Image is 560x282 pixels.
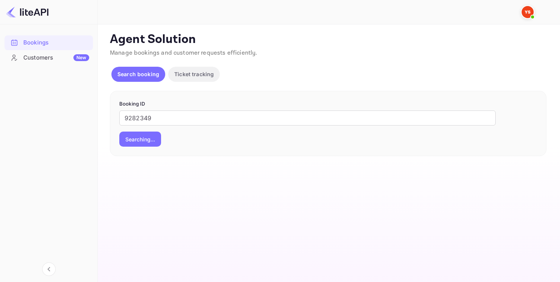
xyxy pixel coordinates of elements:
div: CustomersNew [5,51,93,65]
img: Yandex Support [522,6,534,18]
div: New [73,54,89,61]
button: Collapse navigation [42,262,56,276]
div: Customers [23,54,89,62]
p: Ticket tracking [174,70,214,78]
a: CustomersNew [5,51,93,64]
button: Searching... [119,132,161,147]
input: Enter Booking ID (e.g., 63782194) [119,110,496,126]
img: LiteAPI logo [6,6,49,18]
p: Search booking [117,70,159,78]
div: Bookings [23,38,89,47]
span: Manage bookings and customer requests efficiently. [110,49,257,57]
p: Agent Solution [110,32,546,47]
div: Bookings [5,35,93,50]
a: Bookings [5,35,93,49]
p: Booking ID [119,100,537,108]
